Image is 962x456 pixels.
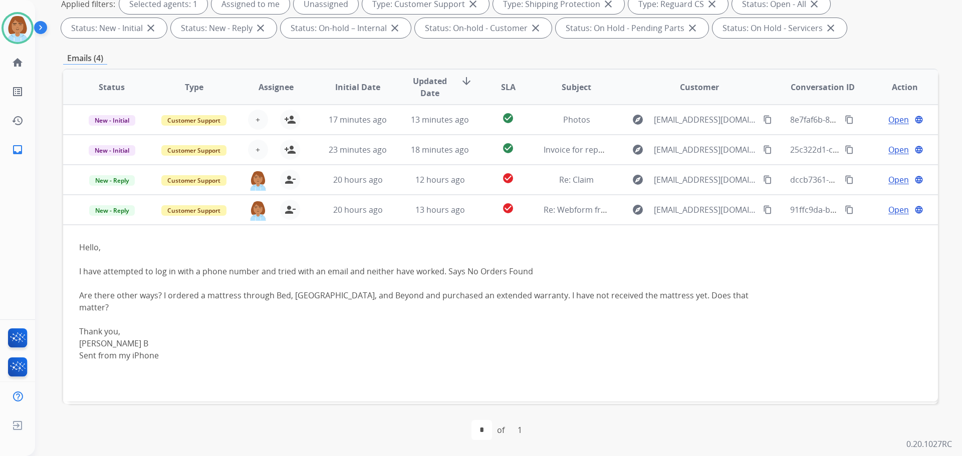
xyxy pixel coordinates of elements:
div: Thank you, [79,325,758,337]
mat-icon: person_remove [284,204,296,216]
mat-icon: history [12,115,24,127]
mat-icon: language [914,145,923,154]
p: 0.20.1027RC [906,438,952,450]
mat-icon: person_add [284,114,296,126]
span: New - Initial [89,145,135,156]
mat-icon: explore [632,144,644,156]
mat-icon: explore [632,114,644,126]
span: Subject [562,81,591,93]
mat-icon: close [686,22,698,34]
span: + [256,114,260,126]
mat-icon: home [12,57,24,69]
mat-icon: person_remove [284,174,296,186]
span: + [256,144,260,156]
span: Open [888,174,909,186]
img: avatar [4,14,32,42]
mat-icon: check_circle [502,202,514,214]
mat-icon: list_alt [12,86,24,98]
div: Status: New - Reply [171,18,277,38]
span: Customer Support [161,205,226,216]
span: 8e7faf6b-80b8-4220-88c9-686b16956dd4 [790,114,942,125]
span: Open [888,114,909,126]
mat-icon: content_copy [845,205,854,214]
div: Are there other ways? I ordered a mattress through Bed, [GEOGRAPHIC_DATA], and Beyond and purchas... [79,289,758,313]
mat-icon: content_copy [845,145,854,154]
div: Status: On Hold - Pending Parts [556,18,708,38]
mat-icon: content_copy [763,205,772,214]
div: Status: On-hold – Internal [281,18,411,38]
mat-icon: content_copy [845,115,854,124]
mat-icon: content_copy [763,115,772,124]
div: 1 [510,420,530,440]
mat-icon: check_circle [502,112,514,124]
mat-icon: close [389,22,401,34]
span: SLA [501,81,516,93]
mat-icon: explore [632,204,644,216]
div: I have attempted to log in with a phone number and tried with an email and neither have worked. S... [79,265,758,277]
span: Photos [563,114,590,125]
button: + [248,140,268,160]
mat-icon: content_copy [763,145,772,154]
span: Open [888,144,909,156]
span: 13 minutes ago [411,114,469,125]
span: Conversation ID [791,81,855,93]
th: Action [856,70,938,105]
span: New - Initial [89,115,135,126]
mat-icon: language [914,175,923,184]
span: 20 hours ago [333,174,383,185]
span: 12 hours ago [415,174,465,185]
span: Customer Support [161,145,226,156]
div: [PERSON_NAME] B [79,337,758,385]
span: New - Reply [89,175,135,186]
span: 25c322d1-cc13-428a-8154-03747986face [790,144,941,155]
span: Customer [680,81,719,93]
span: Type [185,81,203,93]
div: Hello, [79,241,758,385]
span: [EMAIL_ADDRESS][DOMAIN_NAME] [654,114,757,126]
p: Emails (4) [63,52,107,65]
mat-icon: close [145,22,157,34]
span: Open [888,204,909,216]
span: Re: Claim [559,174,594,185]
span: Updated Date [407,75,453,99]
span: New - Reply [89,205,135,216]
mat-icon: close [255,22,267,34]
span: Assignee [259,81,294,93]
mat-icon: inbox [12,144,24,156]
div: Status: New - Initial [61,18,167,38]
div: Sent from my iPhone [79,349,758,361]
img: agent-avatar [248,170,268,191]
span: 91ffc9da-bd81-48b8-b251-97a407a2f5c8 [790,204,940,215]
div: Status: On-hold - Customer [415,18,552,38]
span: 20 hours ago [333,204,383,215]
span: 23 minutes ago [329,144,387,155]
span: 18 minutes ago [411,144,469,155]
span: [EMAIL_ADDRESS][DOMAIN_NAME] [654,174,757,186]
mat-icon: arrow_downward [460,75,472,87]
mat-icon: content_copy [763,175,772,184]
div: of [497,424,505,436]
span: Re: Webform from [EMAIL_ADDRESS][DOMAIN_NAME] on [DATE] [544,204,784,215]
span: 13 hours ago [415,204,465,215]
mat-icon: check_circle [502,172,514,184]
button: + [248,110,268,130]
mat-icon: explore [632,174,644,186]
mat-icon: content_copy [845,175,854,184]
mat-icon: language [914,205,923,214]
span: Invoice for repair of Ulterra lift belt [544,144,675,155]
span: [EMAIL_ADDRESS][DOMAIN_NAME] [654,144,757,156]
span: Customer Support [161,175,226,186]
span: dccb7361-bbf4-4bc4-8d72-8723e5b29166 [790,174,944,185]
span: 17 minutes ago [329,114,387,125]
span: [EMAIL_ADDRESS][DOMAIN_NAME] [654,204,757,216]
mat-icon: close [530,22,542,34]
div: Status: On Hold - Servicers [712,18,847,38]
span: Status [99,81,125,93]
img: agent-avatar [248,200,268,221]
span: Customer Support [161,115,226,126]
mat-icon: close [825,22,837,34]
mat-icon: person_add [284,144,296,156]
mat-icon: check_circle [502,142,514,154]
span: Initial Date [335,81,380,93]
mat-icon: language [914,115,923,124]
